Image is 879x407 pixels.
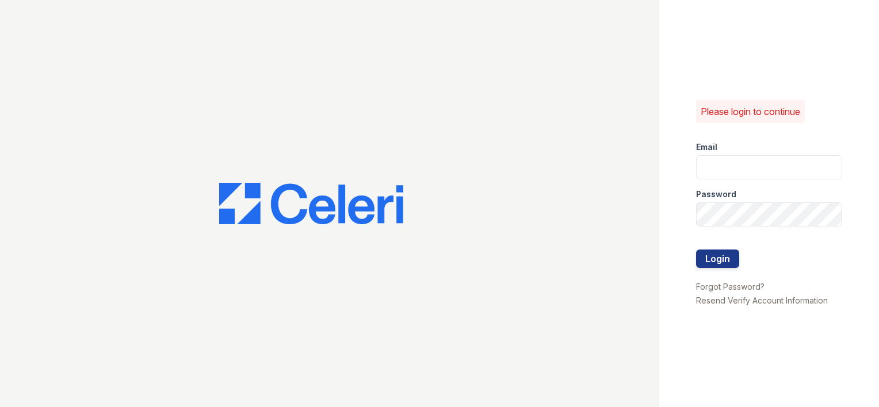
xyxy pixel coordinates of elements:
[696,141,717,153] label: Email
[696,249,739,268] button: Login
[219,183,403,224] img: CE_Logo_Blue-a8612792a0a2168367f1c8372b55b34899dd931a85d93a1a3d3e32e68fde9ad4.png
[696,295,828,305] a: Resend Verify Account Information
[696,189,736,200] label: Password
[701,105,800,118] p: Please login to continue
[696,282,765,291] a: Forgot Password?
